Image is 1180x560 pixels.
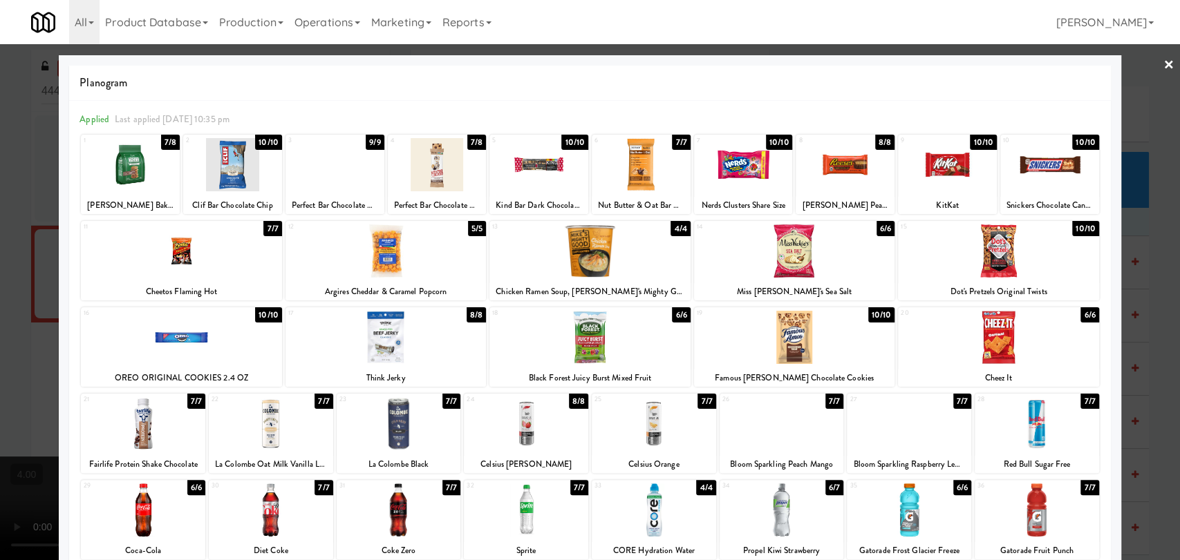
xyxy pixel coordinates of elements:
[672,135,690,150] div: 7/7
[694,197,793,214] div: Nerds Clusters Share Size
[850,480,909,492] div: 35
[285,283,486,300] div: Argires Cheddar & Caramel Popcorn
[339,480,399,492] div: 31
[209,456,333,473] div: La Colombe Oat Milk Vanilla Latte
[847,456,971,473] div: Bloom Sparkling Raspberry Lemon
[489,283,690,300] div: Chicken Ramen Soup, [PERSON_NAME]'s Mighty Good Craft Ramen
[467,135,486,150] div: 7/8
[285,369,486,387] div: Think Jerky
[722,480,782,492] div: 34
[1000,197,1099,214] div: Snickers Chocolate Candy Bar
[84,221,181,233] div: 11
[953,480,971,495] div: 6/6
[491,197,586,214] div: Kind Bar Dark Chocolate Cherry Cashew
[81,542,205,559] div: Coca-Cola
[489,307,690,387] div: 186/6Black Forest Juicy Burst Mixed Fruit
[796,197,895,214] div: [PERSON_NAME] Peanut Butter Cups
[81,307,281,387] div: 1610/10OREO ORIGINAL COOKIES 2.4 OZ
[697,135,743,146] div: 7
[491,369,688,387] div: Black Forest Juicy Burst Mixed Fruit
[697,394,715,409] div: 7/7
[83,197,178,214] div: [PERSON_NAME] Bake Shop Tiny Chocolate Chip Cookies
[388,197,487,214] div: Perfect Bar Chocolate Chip Peanut
[570,480,588,495] div: 7/7
[83,369,279,387] div: OREO ORIGINAL COOKIES 2.4 OZ
[696,283,892,300] div: Miss [PERSON_NAME]'s Sea Salt
[594,542,714,559] div: CORE Hydration Water
[970,135,997,150] div: 10/10
[594,480,654,492] div: 33
[81,394,205,473] div: 217/7Fairlife Protein Shake Chocolate
[288,307,386,319] div: 17
[388,135,487,214] div: 47/8Perfect Bar Chocolate Chip Peanut
[847,394,971,473] div: 277/7Bloom Sparkling Raspberry Lemon
[594,394,654,405] div: 25
[722,542,842,559] div: Propel Kiwi Strawberry
[84,394,143,405] div: 21
[722,456,842,473] div: Bloom Sparkling Peach Mango
[849,456,969,473] div: Bloom Sparkling Raspberry Lemon
[464,480,588,559] div: 327/7Sprite
[720,542,844,559] div: Propel Kiwi Strawberry
[977,542,1097,559] div: Gatorade Fruit Punch
[489,135,588,214] div: 510/10Kind Bar Dark Chocolate Cherry Cashew
[337,456,461,473] div: La Colombe Black
[975,542,1099,559] div: Gatorade Fruit Punch
[877,221,895,236] div: 6/6
[81,283,281,300] div: Cheetos Flaming Hot
[288,283,484,300] div: Argires Cheddar & Caramel Popcorn
[796,135,895,214] div: 88/8[PERSON_NAME] Peanut Butter Cups
[211,542,331,559] div: Diet Coke
[466,542,586,559] div: Sprite
[489,221,690,300] div: 134/4Chicken Ramen Soup, [PERSON_NAME]'s Mighty Good Craft Ramen
[339,542,459,559] div: Coke Zero
[211,456,331,473] div: La Colombe Oat Milk Vanilla Latte
[464,456,588,473] div: Celsius [PERSON_NAME]
[561,135,588,150] div: 10/10
[285,307,486,387] div: 178/8Think Jerky
[467,307,486,322] div: 8/8
[847,480,971,559] div: 356/6Gatorade Frost Glacier Freeze
[315,394,333,409] div: 7/7
[694,283,895,300] div: Miss [PERSON_NAME]'s Sea Salt
[285,135,384,214] div: 39/9Perfect Bar Chocolate Cookie Dough
[592,456,716,473] div: Celsius Orange
[288,369,484,387] div: Think Jerky
[901,307,998,319] div: 20
[898,307,1098,387] div: 206/6Cheez It
[81,480,205,559] div: 296/6Coca-Cola
[183,135,282,214] div: 210/10Clif Bar Chocolate Chip
[766,135,793,150] div: 10/10
[592,542,716,559] div: CORE Hydration Water
[263,221,281,236] div: 7/7
[315,480,333,495] div: 7/7
[255,135,282,150] div: 10/10
[288,197,382,214] div: Perfect Bar Chocolate Cookie Dough
[901,221,998,233] div: 15
[592,135,691,214] div: 67/7Nut Butter & Oat Bar Dark Chocolate Peanut Butter, RXBAR
[285,197,384,214] div: Perfect Bar Chocolate Cookie Dough
[720,480,844,559] div: 346/7Propel Kiwi Strawberry
[464,542,588,559] div: Sprite
[720,456,844,473] div: Bloom Sparkling Peach Mango
[1080,480,1098,495] div: 7/7
[977,394,1037,405] div: 28
[183,197,282,214] div: Clif Bar Chocolate Chip
[209,480,333,559] div: 307/7Diet Coke
[79,113,109,126] span: Applied
[900,197,995,214] div: KitKat
[898,369,1098,387] div: Cheez It
[31,10,55,35] img: Micromart
[694,221,895,300] div: 146/6Miss [PERSON_NAME]'s Sea Salt
[212,394,271,405] div: 22
[83,456,203,473] div: Fairlife Protein Shake Chocolate
[187,480,205,495] div: 6/6
[161,135,180,150] div: 7/8
[1072,135,1099,150] div: 10/10
[468,221,486,236] div: 5/5
[825,480,843,495] div: 6/7
[390,197,485,214] div: Perfect Bar Chocolate Chip Peanut
[569,394,588,409] div: 8/8
[849,542,969,559] div: Gatorade Frost Glacier Freeze
[489,369,690,387] div: Black Forest Juicy Burst Mixed Fruit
